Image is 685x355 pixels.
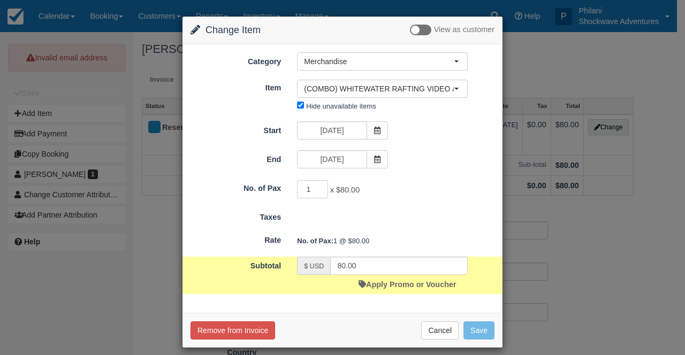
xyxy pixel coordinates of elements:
[297,237,333,245] strong: No. of Pax
[359,280,456,289] a: Apply Promo or Voucher
[182,179,289,194] label: No. of Pax
[182,257,289,272] label: Subtotal
[182,208,289,223] label: Taxes
[182,150,289,165] label: End
[463,321,494,339] button: Save
[434,26,494,34] span: View as customer
[182,231,289,246] label: Rate
[297,52,468,71] button: Merchandise
[191,321,275,339] button: Remove from Invoice
[182,79,289,94] label: Item
[297,80,468,98] button: (COMBO) WHITEWATER RAFTING VIDEO & PHOTOS (usb or email download)
[289,232,503,250] div: 1 @ $80.00
[182,52,289,67] label: Category
[182,121,289,136] label: Start
[297,180,328,198] input: No. of Pax
[304,56,454,67] span: Merchandise
[306,102,376,110] label: Hide unavailable items
[205,25,261,35] span: Change Item
[304,263,324,270] small: $ USD
[330,186,360,195] span: x $80.00
[421,321,459,339] button: Cancel
[304,83,454,94] span: (COMBO) WHITEWATER RAFTING VIDEO & PHOTOS (usb or email download)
